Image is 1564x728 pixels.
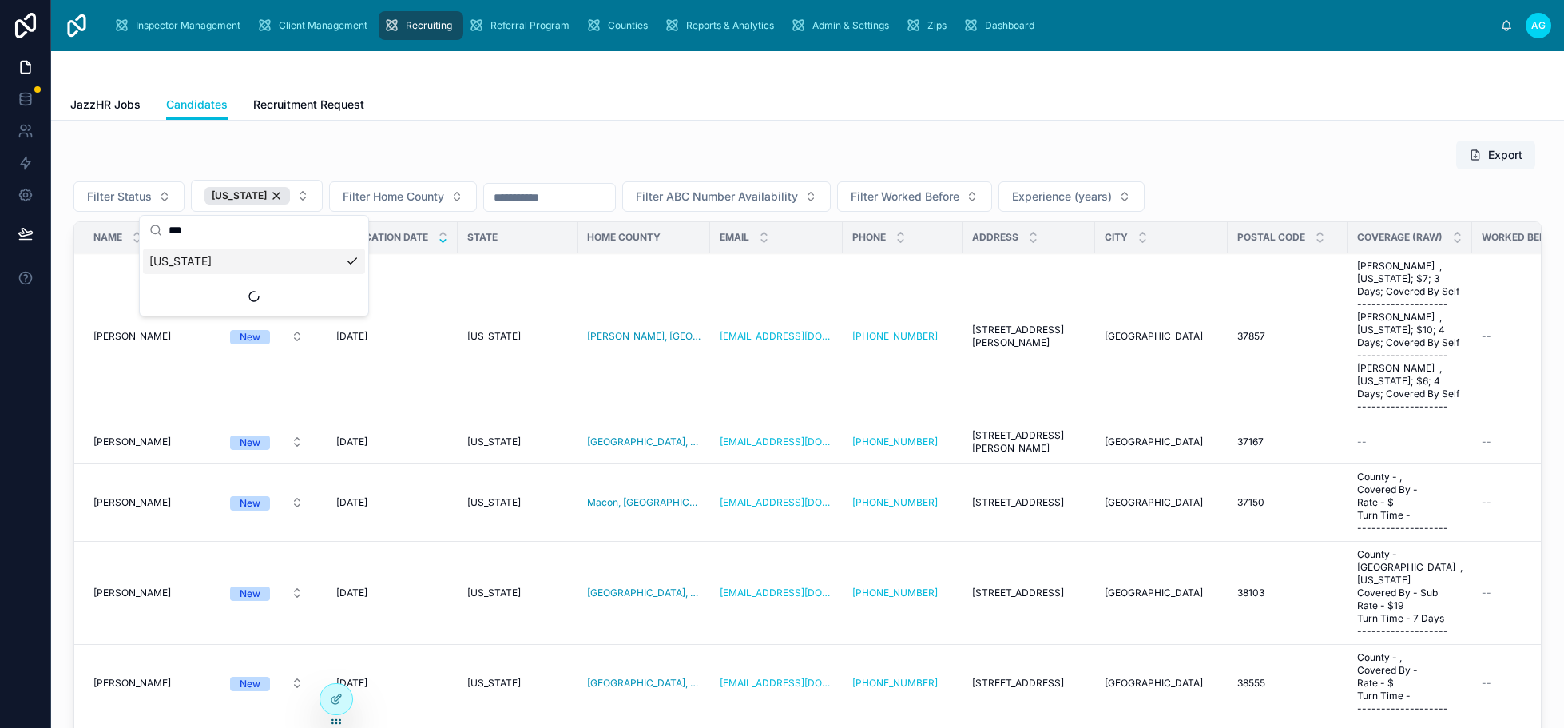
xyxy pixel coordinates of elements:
[1357,471,1463,535] span: County - , Covered By - Rate - $ Turn Time - -------------------
[852,496,953,509] a: [PHONE_NUMBER]
[336,436,448,448] a: [DATE]
[467,587,521,599] span: [US_STATE]
[852,436,938,448] a: [PHONE_NUMBER]
[581,11,659,40] a: Counties
[212,189,267,202] span: [US_STATE]
[252,11,379,40] a: Client Management
[1357,651,1463,715] span: County - , Covered By - Rate - $ Turn Time - -------------------
[587,436,701,448] a: [GEOGRAPHIC_DATA], [GEOGRAPHIC_DATA]
[852,496,938,509] a: [PHONE_NUMBER]
[900,11,958,40] a: Zips
[73,181,185,212] button: Select Button
[336,496,367,509] span: [DATE]
[852,330,938,343] a: [PHONE_NUMBER]
[972,429,1086,455] span: [STREET_ADDRESS][PERSON_NAME]
[972,587,1064,599] span: [STREET_ADDRESS]
[204,187,290,205] button: Unselect 22
[587,330,701,343] a: [PERSON_NAME], [GEOGRAPHIC_DATA]
[851,189,959,205] span: Filter Worked Before
[93,436,197,448] a: [PERSON_NAME]
[70,97,141,113] span: JazzHR Jobs
[972,677,1064,690] span: [STREET_ADDRESS]
[467,677,521,690] span: [US_STATE]
[812,19,889,32] span: Admin & Settings
[240,587,260,601] div: New
[1357,436,1367,448] span: --
[87,189,152,205] span: Filter Status
[1105,330,1218,343] a: [GEOGRAPHIC_DATA]
[1105,587,1203,599] span: [GEOGRAPHIC_DATA]
[837,181,992,212] button: Select Button
[93,677,171,690] span: [PERSON_NAME]
[136,19,240,32] span: Inspector Management
[93,496,197,509] a: [PERSON_NAME]
[217,579,316,607] button: Select Button
[1357,436,1463,448] a: --
[1237,496,1338,509] a: 37150
[1012,189,1112,205] span: Experience (years)
[217,428,316,456] button: Select Button
[998,181,1145,212] button: Select Button
[1482,231,1564,244] span: Worked Before
[93,677,197,690] a: [PERSON_NAME]
[972,324,1086,349] span: [STREET_ADDRESS][PERSON_NAME]
[587,231,661,244] span: Home County
[109,11,252,40] a: Inspector Management
[336,587,448,599] a: [DATE]
[1357,260,1463,413] a: [PERSON_NAME] , [US_STATE]; $7; 3 Days; Covered By Self ------------------- [PERSON_NAME] , [US_S...
[1237,677,1338,690] a: 38555
[93,587,171,599] span: [PERSON_NAME]
[336,496,448,509] a: [DATE]
[336,330,448,343] a: [DATE]
[240,330,260,344] div: New
[93,231,122,244] span: Name
[216,321,317,352] a: Select Button
[720,330,833,343] a: [EMAIL_ADDRESS][DOMAIN_NAME]
[1237,330,1265,343] span: 37857
[93,496,171,509] span: [PERSON_NAME]
[686,19,774,32] span: Reports & Analytics
[216,427,317,457] a: Select Button
[253,90,364,122] a: Recruitment Request
[636,189,798,205] span: Filter ABC Number Availability
[467,330,568,343] a: [US_STATE]
[1357,548,1463,638] a: County - [GEOGRAPHIC_DATA] , [US_STATE] Covered By - Sub Rate - $19 Turn Time - 7 Days ----------...
[216,487,317,518] a: Select Button
[587,496,701,509] a: Macon, [GEOGRAPHIC_DATA]
[93,330,171,343] span: [PERSON_NAME]
[1105,587,1218,599] a: [GEOGRAPHIC_DATA]
[467,436,521,448] span: [US_STATE]
[467,587,568,599] a: [US_STATE]
[93,330,197,343] a: [PERSON_NAME]
[587,587,701,599] a: [GEOGRAPHIC_DATA], [GEOGRAPHIC_DATA]
[140,245,368,316] div: Suggestions
[253,97,364,113] span: Recruitment Request
[1531,19,1546,32] span: AG
[852,436,953,448] a: [PHONE_NUMBER]
[1482,330,1491,343] span: --
[1105,677,1218,690] a: [GEOGRAPHIC_DATA]
[1482,496,1491,509] span: --
[240,436,260,450] div: New
[608,19,648,32] span: Counties
[166,90,228,121] a: Candidates
[972,677,1086,690] a: [STREET_ADDRESS]
[467,231,498,244] span: State
[720,587,833,599] a: [EMAIL_ADDRESS][DOMAIN_NAME]
[927,19,947,32] span: Zips
[1482,587,1491,599] span: --
[336,330,367,343] span: [DATE]
[852,587,938,599] a: [PHONE_NUMBER]
[972,496,1064,509] span: [STREET_ADDRESS]
[216,668,317,698] a: Select Button
[93,587,197,599] a: [PERSON_NAME]
[852,677,938,690] a: [PHONE_NUMBER]
[1456,141,1535,169] button: Export
[720,231,749,244] span: Email
[785,11,900,40] a: Admin & Settings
